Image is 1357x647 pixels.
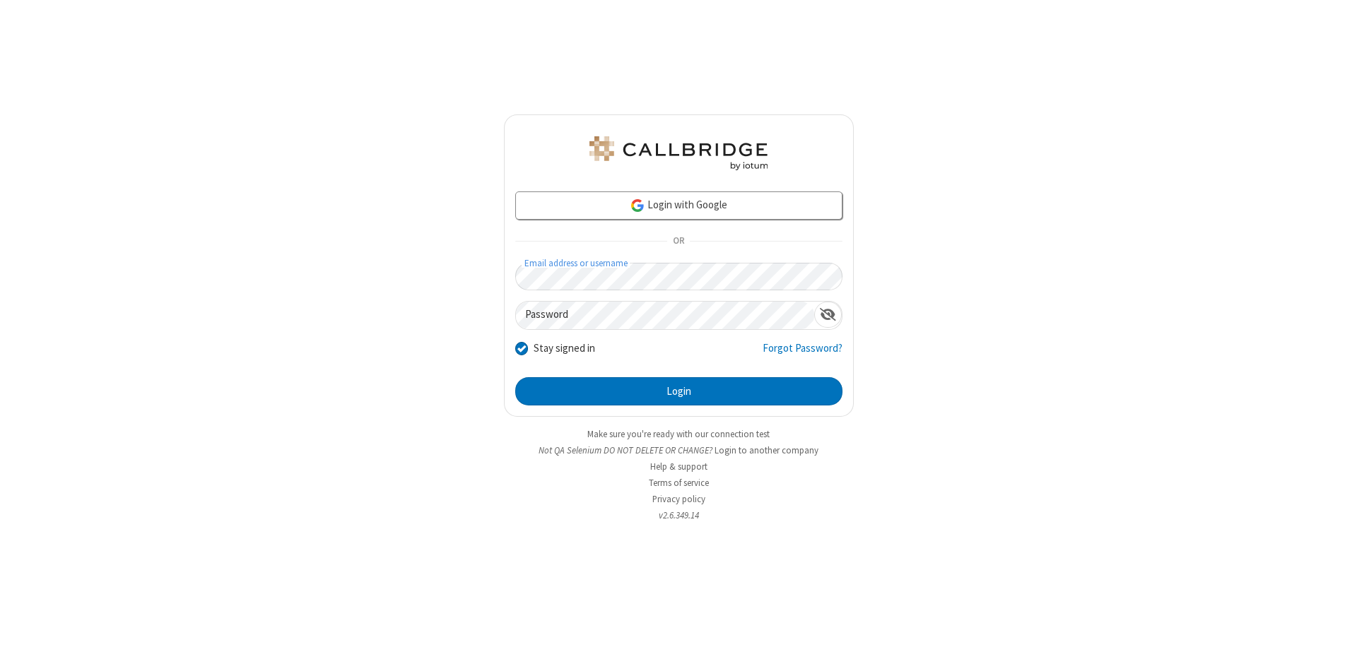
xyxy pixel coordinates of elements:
img: google-icon.png [630,198,645,213]
input: Email address or username [515,263,842,290]
a: Terms of service [649,477,709,489]
a: Make sure you're ready with our connection test [587,428,770,440]
button: Login [515,377,842,405]
button: Login to another company [715,444,818,457]
a: Privacy policy [652,493,705,505]
label: Stay signed in [534,340,595,357]
a: Help & support [650,461,707,473]
a: Login with Google [515,191,842,220]
span: OR [667,232,690,251]
li: Not QA Selenium DO NOT DELETE OR CHANGE? [504,444,854,457]
img: QA Selenium DO NOT DELETE OR CHANGE [587,136,770,170]
li: v2.6.349.14 [504,509,854,522]
input: Password [516,302,814,329]
a: Forgot Password? [763,340,842,367]
div: Show password [814,302,842,328]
